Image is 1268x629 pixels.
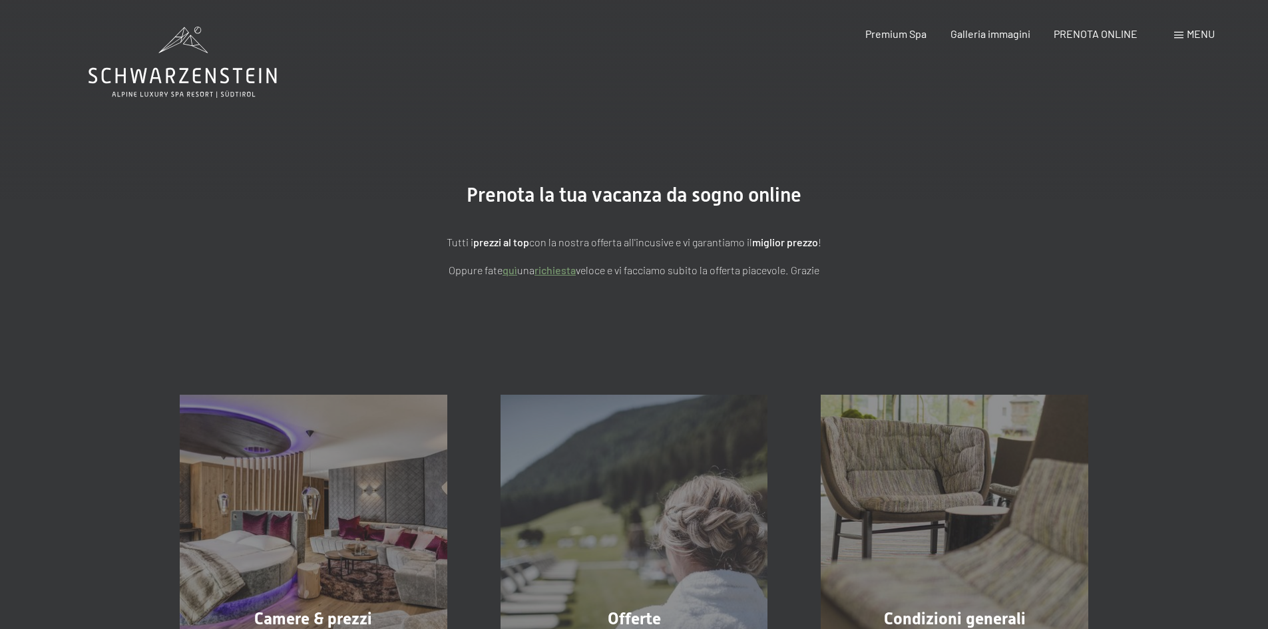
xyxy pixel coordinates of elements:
span: Menu [1187,27,1215,40]
strong: miglior prezzo [752,236,818,248]
p: Oppure fate una veloce e vi facciamo subito la offerta piacevole. Grazie [302,262,967,279]
a: Galleria immagini [951,27,1030,40]
p: Tutti i con la nostra offerta all'incusive e vi garantiamo il ! [302,234,967,251]
a: quì [503,264,517,276]
a: PRENOTA ONLINE [1054,27,1138,40]
a: Premium Spa [865,27,927,40]
span: Offerte [608,609,661,628]
strong: prezzi al top [473,236,529,248]
a: richiesta [534,264,576,276]
span: Condizioni generali [884,609,1026,628]
span: Prenota la tua vacanza da sogno online [467,183,801,206]
span: Camere & prezzi [254,609,372,628]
